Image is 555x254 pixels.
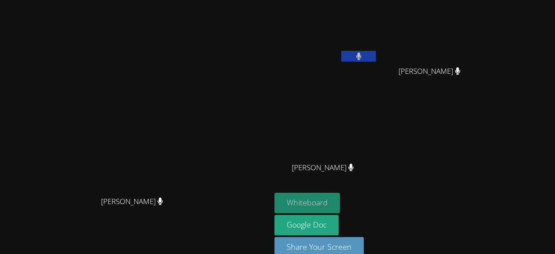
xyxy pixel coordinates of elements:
[101,195,163,208] span: [PERSON_NAME]
[398,65,460,78] span: [PERSON_NAME]
[274,193,340,213] button: Whiteboard
[292,162,354,174] span: [PERSON_NAME]
[274,215,339,235] a: Google Doc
